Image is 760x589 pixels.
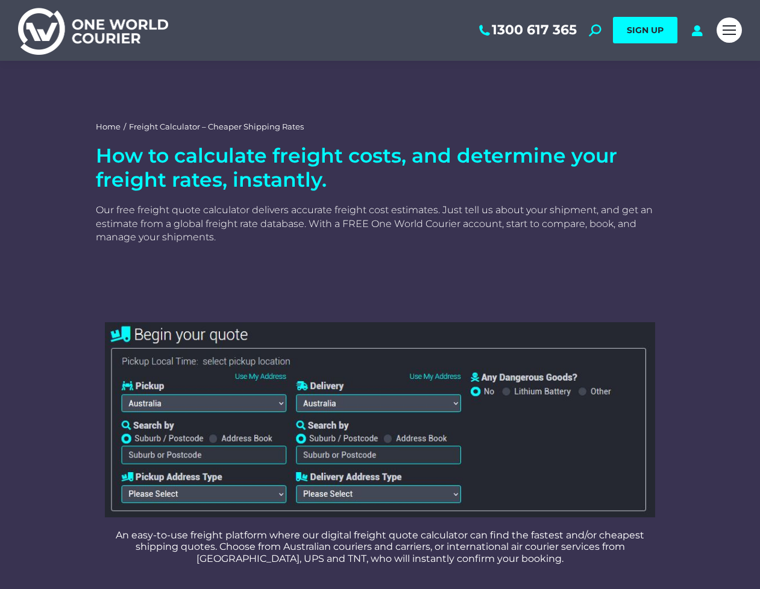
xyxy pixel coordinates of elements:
a: Mobile menu icon [717,17,742,43]
p: Our free freight quote calculator delivers accurate freight cost estimates. Just tell us about yo... [96,204,664,244]
a: SIGN UP [613,17,677,43]
img: blank shipping quote page get instant freight quotes. software user interface [105,322,655,517]
span: Freight Calculator – Cheaper Shipping Rates [129,121,304,132]
a: 1300 617 365 [477,22,577,38]
img: One World Courier [18,6,168,55]
span: Home [96,122,121,131]
h2: How to calculate freight costs, and determine your freight rates, instantly. [96,144,664,192]
span: SIGN UP [627,25,664,36]
a: Home [96,121,121,132]
p: An easy-to-use freight platform where our digital freight quote calculator can find the fastest a... [105,529,655,564]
